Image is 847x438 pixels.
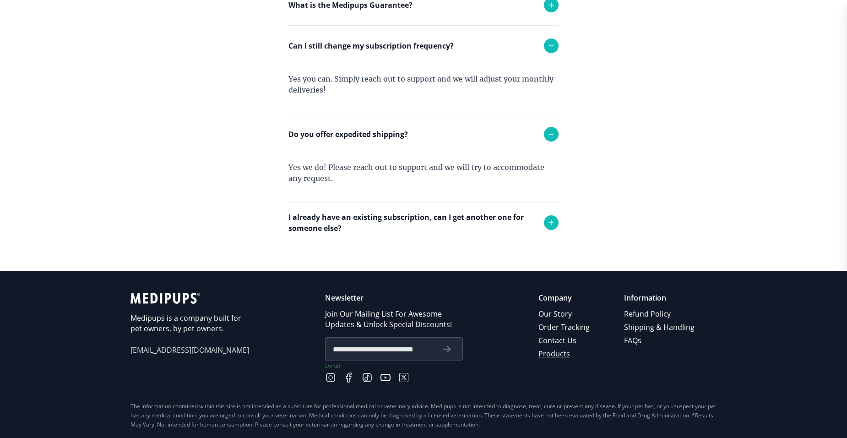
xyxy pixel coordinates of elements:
a: Refund Policy [624,307,696,321]
div: If you received the wrong product or your product was damaged in transit, we will replace it with... [288,25,559,84]
p: Company [538,293,591,303]
span: [EMAIL_ADDRESS][DOMAIN_NAME] [130,345,250,356]
div: Yes you can. Simply reach out to support and we will adjust your monthly deliveries! [288,66,559,114]
p: I already have an existing subscription, can I get another one for someone else? [288,212,535,234]
p: Information [624,293,696,303]
a: Products [538,347,591,361]
a: Contact Us [538,334,591,347]
a: Our Story [538,307,591,321]
a: FAQs [624,334,696,347]
p: Newsletter [325,293,463,303]
div: The information contained within this site is not intended as a substitute for professional medic... [130,402,717,429]
p: Join Our Mailing List For Awesome Updates & Unlock Special Discounts! [325,309,463,330]
p: Do you offer expedited shipping? [288,129,408,140]
div: Yes we do! Please reach out to support and we will try to accommodate any request. [288,154,559,202]
div: Done! [325,363,340,369]
div: Absolutely! Simply place the order and use the shipping address of the person who will receive th... [288,243,559,290]
a: Order Tracking [538,321,591,334]
p: Can I still change my subscription frequency? [288,40,454,51]
p: Medipups is a company built for pet owners, by pet owners. [130,313,250,334]
a: Shipping & Handling [624,321,696,334]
